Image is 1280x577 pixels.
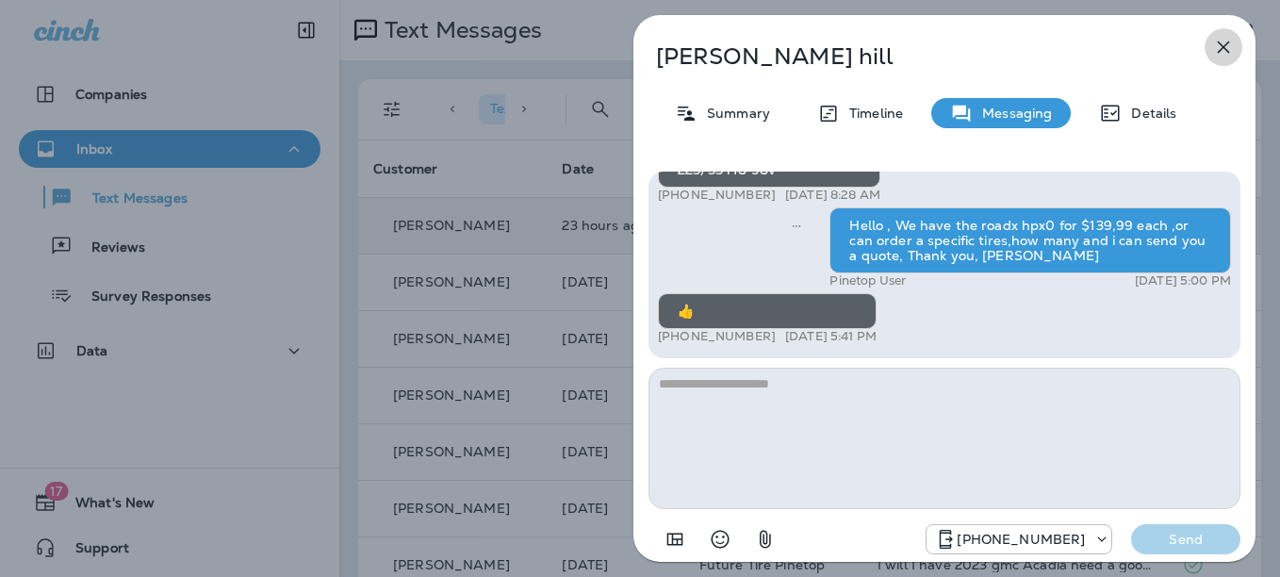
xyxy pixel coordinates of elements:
[1135,273,1231,288] p: [DATE] 5:00 PM
[927,528,1111,551] div: +1 (928) 232-1970
[656,520,694,558] button: Add in a premade template
[656,43,1171,70] p: [PERSON_NAME] hill
[697,106,770,121] p: Summary
[701,520,739,558] button: Select an emoji
[840,106,903,121] p: Timeline
[785,329,877,344] p: [DATE] 5:41 PM
[658,188,776,203] p: [PHONE_NUMBER]
[792,216,801,233] span: Sent
[957,532,1085,547] p: [PHONE_NUMBER]
[973,106,1052,121] p: Messaging
[1122,106,1176,121] p: Details
[829,207,1231,273] div: Hello , We have the roadx hpx0 for $139,99 each ,or can order a specific tires,how many and i can...
[658,293,877,329] div: 👍
[785,188,880,203] p: [DATE] 8:28 AM
[829,273,906,288] p: Pinetop User
[658,329,776,344] p: [PHONE_NUMBER]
